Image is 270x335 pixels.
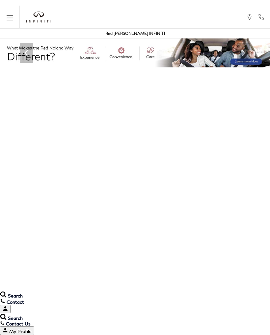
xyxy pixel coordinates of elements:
span: My Profile [9,328,32,334]
a: infiniti [26,12,51,23]
img: INFINITI [26,12,51,23]
span: Search [8,293,23,299]
span: Contact [7,299,24,305]
a: Red [PERSON_NAME] INFINITI [105,31,165,36]
span: Search [8,315,23,321]
span: Contact Us [6,321,31,326]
